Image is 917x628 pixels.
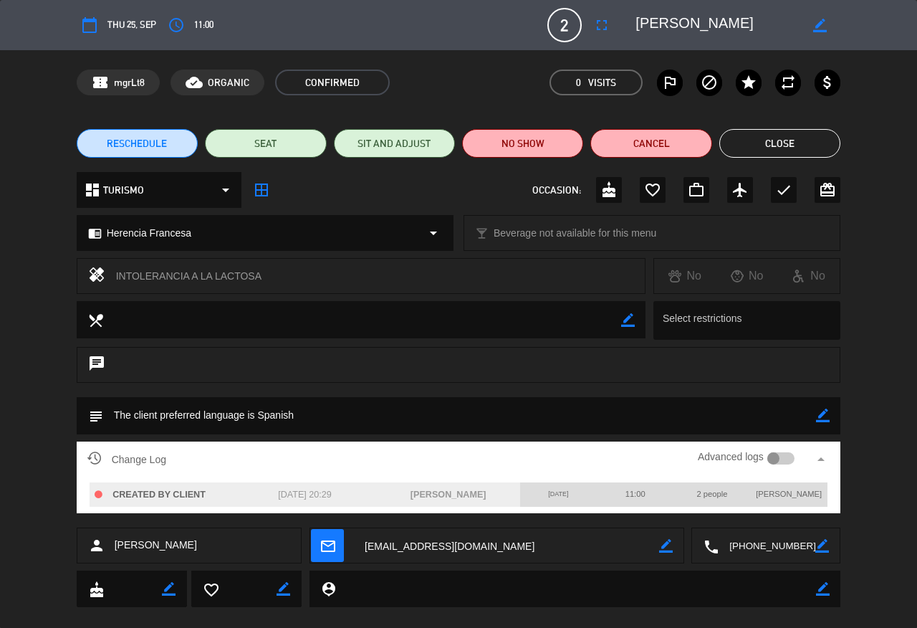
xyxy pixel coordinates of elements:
[92,74,109,91] span: confirmation_number
[778,267,840,285] div: No
[588,75,616,91] em: Visits
[701,74,718,91] i: block
[411,490,486,500] span: [PERSON_NAME]
[661,74,678,91] i: outlined_flag
[77,12,102,38] button: calendar_today
[186,74,203,91] i: cloud_done
[320,538,335,553] i: mail_outline
[625,490,645,498] span: 11:00
[475,227,489,240] i: local_bar
[205,129,326,158] button: SEAT
[740,74,757,91] i: star
[532,182,581,199] span: OCCASION:
[87,451,166,468] span: Change Log
[275,70,390,95] span: CONFIRMED
[334,129,455,158] button: SIT AND ADJUST
[84,181,101,199] i: dashboard
[819,74,836,91] i: attach_money
[815,539,829,553] i: border_color
[775,181,792,199] i: check
[654,267,716,285] div: No
[168,16,185,34] i: access_time
[77,129,198,158] button: RESCHEDULE
[816,409,830,422] i: border_color
[659,539,673,553] i: border_color
[208,75,249,91] span: ORGANIC
[731,181,749,199] i: airplanemode_active
[548,490,568,498] span: [DATE]
[779,74,797,91] i: repeat
[88,266,105,286] i: healing
[719,129,840,158] button: Close
[644,181,661,199] i: favorite_border
[88,581,104,597] i: cake
[217,181,234,199] i: arrow_drop_down
[688,181,705,199] i: work_outline
[107,225,191,242] span: Herencia Francesa
[81,16,98,34] i: calendar_today
[425,224,442,242] i: arrow_drop_down
[88,227,102,240] i: chrome_reader_mode
[194,17,213,33] span: 11:00
[576,75,581,91] span: 0
[593,16,610,34] i: fullscreen
[162,582,176,596] i: border_color
[115,537,197,553] span: [PERSON_NAME]
[494,225,656,242] span: Beverage not available for this menu
[462,129,583,158] button: NO SHOW
[107,136,167,151] span: RESCHEDULE
[278,490,332,500] span: [DATE] 20:29
[716,267,777,285] div: No
[116,266,635,286] div: INTOLERANCIA A LA LACTOSA
[698,449,764,465] label: Advanced logs
[696,490,727,498] span: 2 people
[320,581,336,596] i: person_pin
[756,490,822,498] span: [PERSON_NAME]
[816,582,830,596] i: border_color
[253,181,270,199] i: border_all
[203,581,219,597] i: favorite_border
[88,537,105,554] i: person
[88,355,105,375] i: chat
[589,12,615,38] button: fullscreen
[813,19,827,32] i: border_color
[103,182,144,199] span: TURISMO
[812,451,830,468] i: arrow_drop_up
[819,181,836,199] i: card_giftcard
[703,538,719,554] i: local_phone
[547,8,582,42] span: 2
[277,582,290,596] i: border_color
[87,408,103,424] i: subject
[163,12,189,38] button: access_time
[621,313,635,327] i: border_color
[112,490,206,500] span: CREATED BY CLIENT
[107,17,156,33] span: Thu 25, Sep
[87,312,103,328] i: local_dining
[114,75,145,91] span: mgrLt8
[600,181,618,199] i: cake
[590,129,711,158] button: Cancel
